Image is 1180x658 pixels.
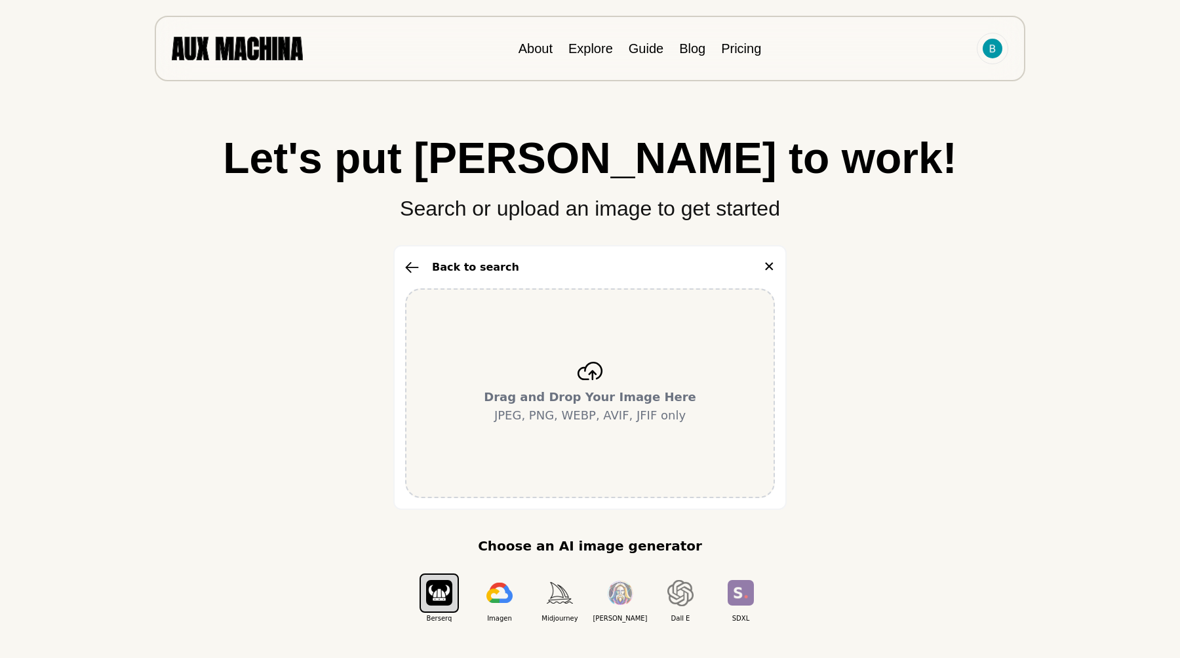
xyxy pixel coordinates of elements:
[26,180,1154,224] p: Search or upload an image to get started
[568,41,613,56] a: Explore
[763,257,775,278] button: ✕
[667,580,694,606] img: Dall E
[426,580,452,606] img: Berserq
[519,41,553,56] a: About
[405,260,519,275] button: Back to search
[679,41,705,56] a: Blog
[484,390,696,404] b: Drag and Drop Your Image Here
[478,536,702,556] p: Choose an AI image generator
[629,41,663,56] a: Guide
[172,37,303,60] img: AUX MACHINA
[484,388,696,425] p: JPEG, PNG, WEBP, AVIF, JFIF only
[469,613,530,623] span: Imagen
[547,582,573,604] img: Midjourney
[607,581,633,605] img: Leonardo
[530,613,590,623] span: Midjourney
[26,136,1154,180] h1: Let's put [PERSON_NAME] to work!
[728,580,754,606] img: SDXL
[983,39,1002,58] img: Avatar
[711,613,771,623] span: SDXL
[486,583,513,604] img: Imagen
[650,613,711,623] span: Dall E
[590,613,650,623] span: [PERSON_NAME]
[409,613,469,623] span: Berserq
[721,41,761,56] a: Pricing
